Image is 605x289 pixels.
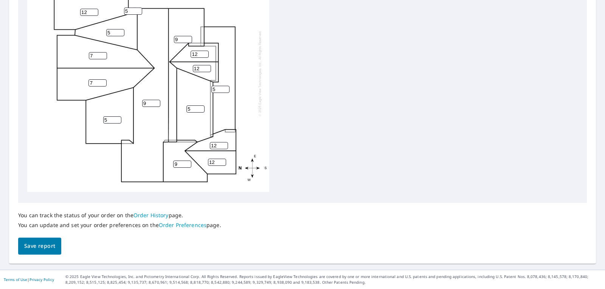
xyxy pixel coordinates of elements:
[65,274,601,285] p: © 2025 Eagle View Technologies, Inc. and Pictometry International Corp. All Rights Reserved. Repo...
[24,241,55,251] span: Save report
[18,222,221,229] p: You can update and set your order preferences on the page.
[4,277,54,282] p: |
[18,238,61,255] button: Save report
[159,221,206,229] a: Order Preferences
[29,277,54,282] a: Privacy Policy
[133,212,169,219] a: Order History
[4,277,27,282] a: Terms of Use
[18,212,221,219] p: You can track the status of your order on the page.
